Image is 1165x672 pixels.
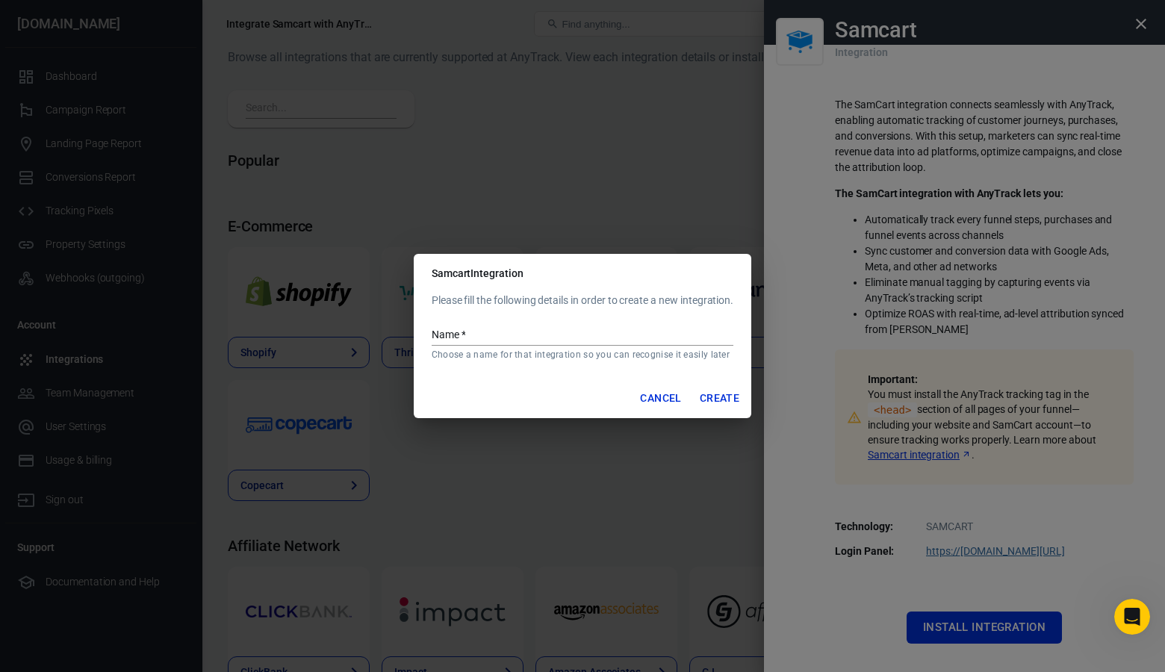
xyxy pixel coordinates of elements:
[1114,599,1150,635] iframe: Intercom live chat
[414,254,751,293] h2: Samcart Integration
[694,385,745,412] button: Create
[432,326,733,346] input: My Samcart
[432,349,733,361] p: Choose a name for that integration so you can recognise it easily later
[432,293,733,308] p: Please fill the following details in order to create a new integration.
[634,385,687,412] button: Cancel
